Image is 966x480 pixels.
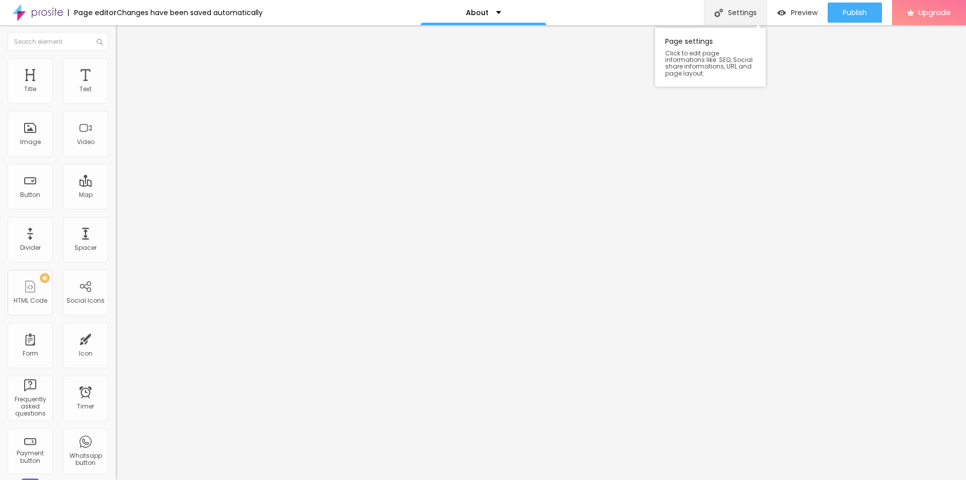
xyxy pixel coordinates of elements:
img: Icone [97,39,103,45]
div: Title [24,86,36,93]
p: About [466,9,489,16]
span: Upgrade [918,8,951,17]
div: Social Icons [66,297,105,304]
div: Form [23,350,38,357]
div: Page settings [655,28,766,87]
span: Click to edit page informations like: SEO, Social share informations, URL and page layout. [665,50,756,77]
div: Button [20,191,40,198]
span: Preview [791,9,818,17]
button: Preview [767,3,828,23]
img: Icone [714,9,723,17]
div: HTML Code [14,297,47,304]
button: Publish [828,3,882,23]
div: Divider [20,244,41,251]
div: Video [77,139,95,146]
div: Changes have been saved automatically [117,9,263,16]
div: Payment button [10,450,50,464]
div: Map [79,191,93,198]
div: Timer [77,403,94,410]
div: Frequently asked questions [10,396,50,418]
div: Image [20,139,41,146]
div: Icon [79,350,93,357]
div: Page editor [68,9,117,16]
div: Text [79,86,92,93]
iframe: Editor [116,25,966,480]
div: Spacer [74,244,97,251]
div: Whatsapp button [65,452,105,467]
img: view-1.svg [777,9,786,17]
input: Search element [8,33,108,51]
span: Publish [843,9,867,17]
